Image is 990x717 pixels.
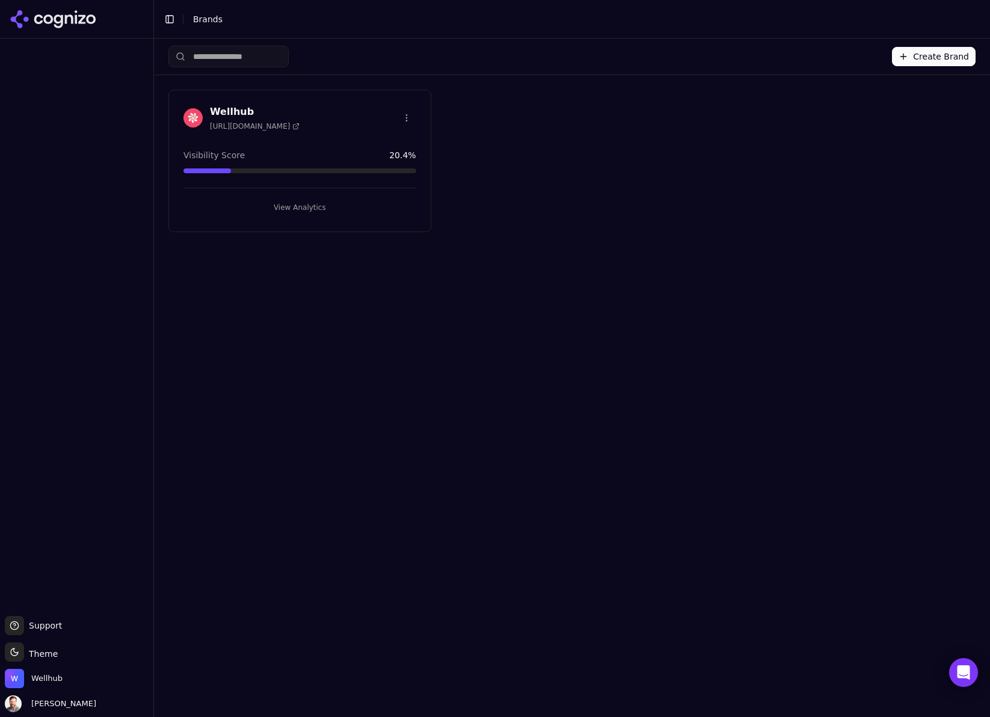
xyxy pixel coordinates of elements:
button: View Analytics [183,198,416,217]
h3: Wellhub [210,105,300,119]
span: [PERSON_NAME] [26,698,96,709]
span: Wellhub [31,673,63,684]
span: Theme [24,649,58,659]
span: [URL][DOMAIN_NAME] [210,122,300,131]
img: Wellhub [5,669,24,688]
span: Visibility Score [183,149,245,161]
span: 20.4 % [389,149,416,161]
img: Wellhub [183,108,203,128]
button: Open organization switcher [5,669,63,688]
nav: breadcrumb [193,13,956,25]
div: Open Intercom Messenger [949,658,978,687]
span: Brands [193,14,223,24]
button: Open user button [5,695,96,712]
button: Create Brand [892,47,976,66]
img: Chris Dean [5,695,22,712]
span: Support [24,620,62,632]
